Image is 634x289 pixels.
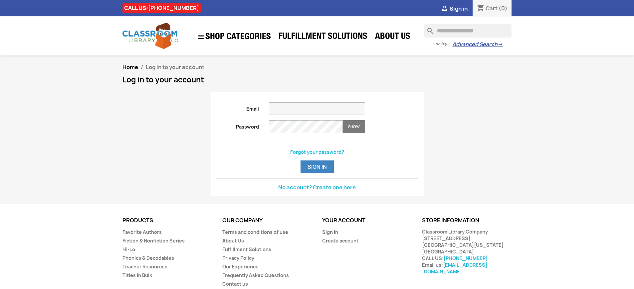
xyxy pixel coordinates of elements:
a: Forgot your password? [290,149,344,155]
a: Your account [322,217,365,224]
a: Home [122,63,138,71]
label: Password [211,120,264,130]
button: Show [343,120,365,133]
input: Password input [269,120,343,133]
i: search [424,24,432,32]
span: Cart [486,5,498,12]
i: shopping_cart [477,5,485,13]
input: Search [424,24,512,38]
span: (0) [499,5,508,12]
a: Privacy Policy [222,255,254,261]
a: Terms and conditions of use [222,229,288,235]
span: → [498,41,503,48]
a: Hi-Lo [122,246,135,252]
div: CALL US: [122,3,201,13]
div: Classroom Library Company [STREET_ADDRESS] [GEOGRAPHIC_DATA][US_STATE] [GEOGRAPHIC_DATA] CALL US:... [422,229,512,275]
a: Phonics & Decodables [122,255,174,261]
a: About Us [222,238,244,244]
button: Sign in [301,160,334,173]
span: - or try - [433,41,452,47]
i:  [441,5,449,13]
a:  Sign in [441,5,468,12]
label: Email [211,102,264,112]
a: [PHONE_NUMBER] [444,255,488,261]
p: Store information [422,218,512,224]
span: Sign in [450,5,468,12]
a: About Us [372,31,414,44]
a: Sign in [322,229,338,235]
h1: Log in to your account [122,76,512,84]
span: Log in to your account [146,63,204,71]
img: Classroom Library Company [122,23,179,49]
a: [EMAIL_ADDRESS][DOMAIN_NAME] [422,262,487,275]
a: Fulfillment Solutions [222,246,271,252]
a: Titles in Bulk [122,272,152,278]
a: Advanced Search→ [452,41,503,48]
a: Fiction & Nonfiction Series [122,238,185,244]
a: [PHONE_NUMBER] [148,4,199,12]
a: No account? Create one here [278,184,356,191]
a: Contact us [222,281,248,287]
a: Favorite Authors [122,229,162,235]
a: Frequently Asked Questions [222,272,289,278]
i:  [197,33,205,41]
p: Products [122,218,212,224]
a: SHOP CATEGORIES [194,30,274,44]
p: Our company [222,218,312,224]
a: Fulfillment Solutions [275,31,371,44]
a: Teacher Resources [122,263,167,270]
a: Create account [322,238,358,244]
a: Our Experience [222,263,259,270]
